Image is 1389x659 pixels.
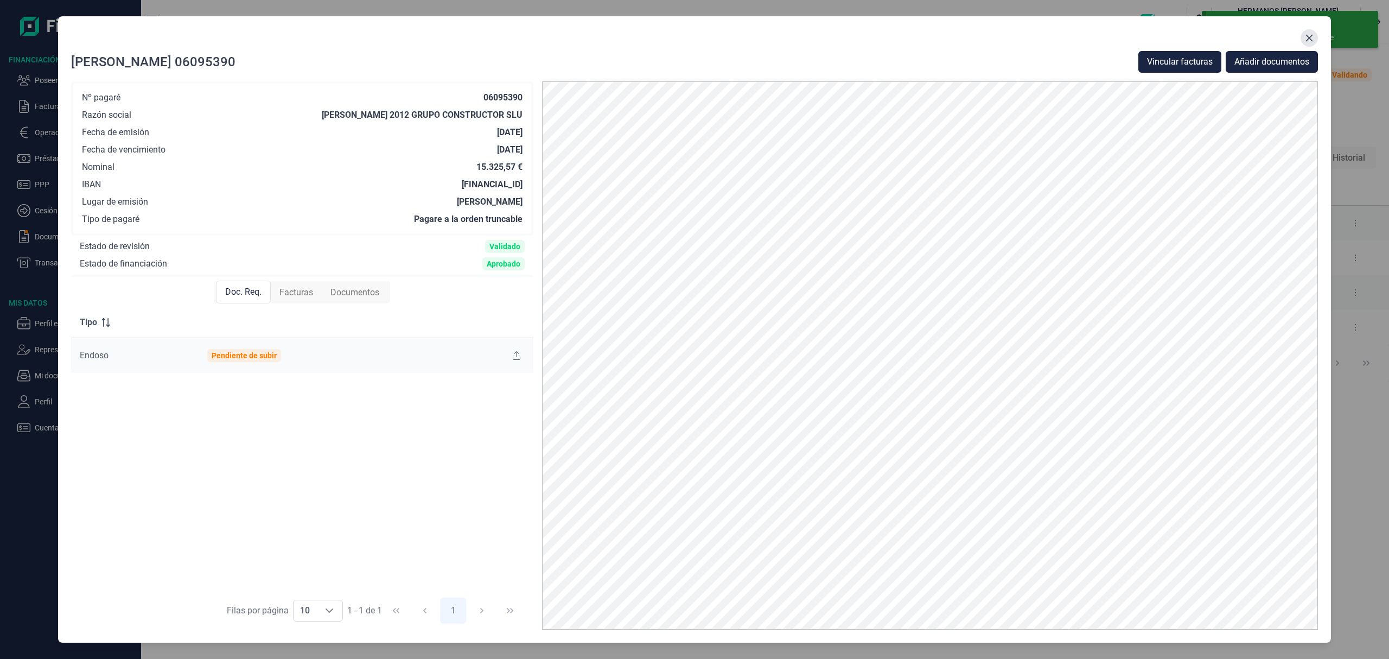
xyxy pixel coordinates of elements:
span: Vincular facturas [1147,55,1213,68]
div: Aprobado [487,259,520,268]
div: Nominal [82,162,114,173]
span: Facturas [279,286,313,299]
button: Vincular facturas [1138,51,1221,73]
div: Pendiente de subir [212,351,277,360]
span: Tipo [80,316,97,329]
div: Fecha de emisión [82,127,149,138]
div: Doc. Req. [216,281,271,303]
div: Pagare a la orden truncable [414,214,523,225]
div: [FINANCIAL_ID] [462,179,523,190]
button: Page 1 [440,598,466,624]
button: Last Page [497,598,523,624]
img: PDF Viewer [542,81,1318,630]
div: [PERSON_NAME] [457,197,523,207]
div: [PERSON_NAME] 2012 GRUPO CONSTRUCTOR SLU [322,110,523,121]
div: Tipo de pagaré [82,214,139,225]
span: Endoso [80,350,109,360]
span: 1 - 1 de 1 [347,606,382,615]
div: [PERSON_NAME] 06095390 [71,53,235,71]
div: 06095390 [483,92,523,103]
span: Añadir documentos [1234,55,1309,68]
span: 10 [294,600,316,621]
div: IBAN [82,179,101,190]
button: Next Page [469,598,495,624]
div: [DATE] [497,144,523,155]
div: 15.325,57 € [476,162,523,173]
button: Añadir documentos [1226,51,1318,73]
span: Doc. Req. [225,286,262,299]
div: Razón social [82,110,131,121]
button: Previous Page [412,598,438,624]
div: Facturas [271,282,322,303]
div: Nº pagaré [82,92,120,103]
button: First Page [383,598,409,624]
div: Fecha de vencimiento [82,144,165,155]
span: Documentos [330,286,379,299]
button: Close [1301,29,1318,47]
div: [DATE] [497,127,523,138]
div: Estado de financiación [80,258,167,269]
div: Choose [316,600,342,621]
div: Filas por página [227,604,289,617]
div: Estado de revisión [80,241,150,252]
div: Validado [489,242,520,251]
div: Documentos [322,282,388,303]
div: Lugar de emisión [82,197,148,207]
